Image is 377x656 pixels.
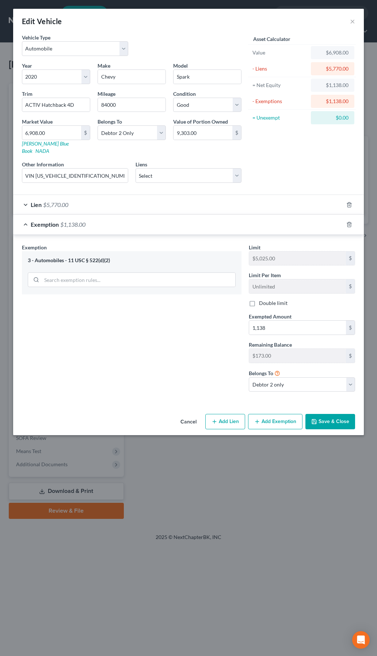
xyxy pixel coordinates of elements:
[98,63,110,69] span: Make
[259,299,287,307] label: Double limit
[346,252,355,265] div: $
[249,271,281,279] label: Limit Per Item
[252,65,308,72] div: - Liens
[81,126,90,140] div: $
[98,90,115,98] label: Mileage
[35,148,49,154] a: NADA
[346,349,355,363] div: $
[317,65,349,72] div: $5,770.00
[305,414,355,429] button: Save & Close
[60,221,85,228] span: $1,138.00
[98,70,165,84] input: ex. Nissan
[249,349,346,363] input: --
[249,341,292,348] label: Remaining Balance
[22,90,33,98] label: Trim
[173,90,196,98] label: Condition
[22,140,69,154] a: [PERSON_NAME] Blue Book
[205,414,245,429] button: Add Lien
[249,313,292,320] span: Exempted Amount
[22,169,128,182] input: (optional)
[232,126,241,140] div: $
[173,118,228,125] label: Value of Portion Owned
[175,415,202,429] button: Cancel
[317,114,349,121] div: $0.00
[248,414,302,429] button: Add Exemption
[174,126,232,140] input: 0.00
[98,118,122,125] span: Belongs To
[22,16,62,26] div: Edit Vehicle
[252,49,308,56] div: Value
[317,49,349,56] div: $6,908.00
[249,370,273,376] span: Belongs To
[28,257,236,264] div: 3 - Automobiles - 11 USC § 522(d)(2)
[22,118,53,125] label: Market Value
[249,321,346,335] input: 0.00
[31,201,42,208] span: Lien
[249,279,346,293] input: --
[173,62,188,69] label: Model
[22,126,81,140] input: 0.00
[252,98,308,105] div: - Exemptions
[346,321,355,335] div: $
[22,161,64,168] label: Other Information
[22,98,90,112] input: ex. LS, LT, etc
[98,98,165,112] input: --
[346,279,355,293] div: $
[22,62,32,69] label: Year
[252,82,308,89] div: = Net Equity
[317,98,349,105] div: $1,138.00
[31,221,59,228] span: Exemption
[249,244,260,250] span: Limit
[253,35,290,43] label: Asset Calculator
[252,114,308,121] div: = Unexempt
[42,273,235,287] input: Search exemption rules...
[174,70,241,84] input: ex. Altima
[22,244,47,250] span: Exemption
[317,82,349,89] div: $1,138.00
[350,17,355,26] button: ×
[249,252,346,265] input: --
[43,201,68,208] span: $5,770.00
[22,34,50,41] label: Vehicle Type
[352,631,370,649] div: Open Intercom Messenger
[136,161,147,168] label: Liens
